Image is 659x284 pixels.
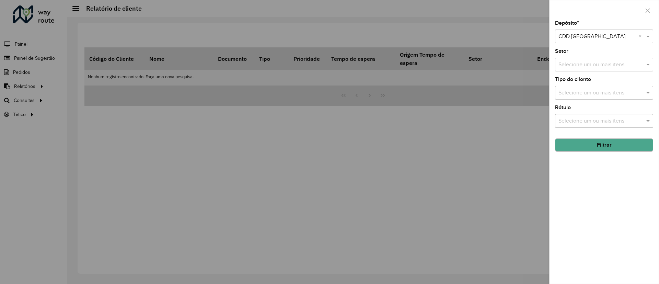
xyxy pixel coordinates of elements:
[639,32,645,41] span: Clear all
[555,47,568,55] label: Setor
[555,75,591,83] label: Tipo de cliente
[555,103,571,112] label: Rótulo
[555,19,579,27] label: Depósito
[555,138,653,151] button: Filtrar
